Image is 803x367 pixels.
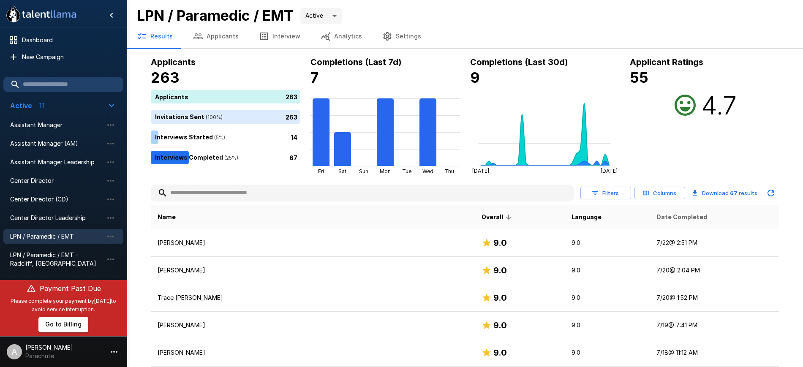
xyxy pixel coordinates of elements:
tspan: Thu [444,168,454,174]
tspan: Wed [422,168,433,174]
button: Interview [249,24,310,48]
button: Updated Today - 7:02 PM [762,185,779,201]
p: 9.0 [572,321,643,329]
tspan: Sat [338,168,346,174]
b: 9 [470,69,480,86]
div: Active [300,8,342,24]
tspan: Fri [318,168,324,174]
tspan: Sun [359,168,368,174]
b: 55 [630,69,648,86]
button: Download 67 results [689,185,761,201]
p: [PERSON_NAME] [158,321,468,329]
p: Trace [PERSON_NAME] [158,294,468,302]
h6: 9.0 [493,318,507,332]
b: Applicants [151,57,196,67]
p: [PERSON_NAME] [158,239,468,247]
p: 9.0 [572,294,643,302]
h6: 9.0 [493,264,507,277]
td: 7/20 @ 2:04 PM [650,257,779,284]
tspan: [DATE] [472,168,489,174]
span: Overall [482,212,514,222]
button: Columns [634,187,685,200]
tspan: Tue [402,168,411,174]
h6: 9.0 [493,346,507,359]
button: Applicants [183,24,249,48]
tspan: Mon [380,168,391,174]
button: Filters [580,187,631,200]
p: 14 [291,133,297,141]
b: 7 [310,69,318,86]
td: 7/22 @ 2:51 PM [650,229,779,257]
b: LPN / Paramedic / EMT [137,7,293,24]
p: [PERSON_NAME] [158,266,468,275]
span: Language [572,212,602,222]
button: Analytics [310,24,372,48]
p: 9.0 [572,239,643,247]
h6: 9.0 [493,236,507,250]
p: 67 [289,153,297,162]
b: Applicant Ratings [630,57,703,67]
tspan: [DATE] [601,168,618,174]
h2: 4.7 [701,90,737,120]
p: 9.0 [572,348,643,357]
span: Name [158,212,176,222]
p: 9.0 [572,266,643,275]
button: Settings [372,24,431,48]
b: 67 [730,190,738,196]
h6: 9.0 [493,291,507,304]
b: 263 [151,69,180,86]
p: 263 [286,112,297,121]
td: 7/19 @ 7:41 PM [650,312,779,339]
b: Completions (Last 30d) [470,57,568,67]
span: Date Completed [656,212,707,222]
button: Results [127,24,183,48]
p: 263 [286,92,297,101]
td: 7/18 @ 11:12 AM [650,339,779,367]
b: Completions (Last 7d) [310,57,402,67]
td: 7/20 @ 1:52 PM [650,284,779,312]
p: [PERSON_NAME] [158,348,468,357]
